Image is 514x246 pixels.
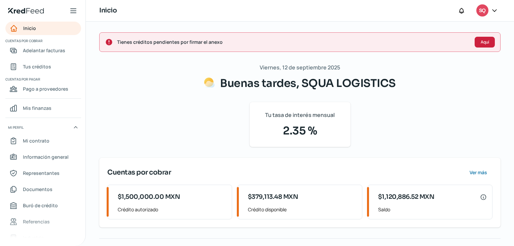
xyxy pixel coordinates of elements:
[5,60,81,73] a: Tus créditos
[99,6,117,16] h1: Inicio
[5,82,81,96] a: Pago a proveedores
[258,123,342,139] span: 2.35 %
[23,234,44,242] span: Industria
[23,136,49,145] span: Mi contrato
[23,217,50,226] span: Referencias
[23,185,52,193] span: Documentos
[5,76,80,82] span: Cuentas por pagar
[5,150,81,164] a: Información general
[117,38,469,46] span: Tienes créditos pendientes por firmar el anexo
[479,7,485,15] span: SQ
[248,192,298,202] span: $379,113.48 MXN
[5,183,81,196] a: Documentos
[378,205,487,214] span: Saldo
[464,166,492,179] button: Ver más
[475,37,495,48] button: Aquí
[23,153,69,161] span: Información general
[118,192,180,202] span: $1,500,000.00 MXN
[23,104,51,112] span: Mis finanzas
[220,76,396,90] span: Buenas tardes, SQUA LOGISTICS
[8,124,24,130] span: Mi perfil
[118,205,226,214] span: Crédito autorizado
[5,199,81,212] a: Buró de crédito
[5,231,81,245] a: Industria
[470,170,487,175] span: Ver más
[23,46,65,55] span: Adelantar facturas
[265,110,335,120] span: Tu tasa de interés mensual
[378,192,435,202] span: $1,120,886.52 MXN
[5,215,81,228] a: Referencias
[5,38,80,44] span: Cuentas por cobrar
[5,166,81,180] a: Representantes
[481,40,489,44] span: Aquí
[5,134,81,148] a: Mi contrato
[23,85,68,93] span: Pago a proveedores
[5,22,81,35] a: Inicio
[5,44,81,57] a: Adelantar facturas
[23,169,60,177] span: Representantes
[204,77,215,88] img: Saludos
[23,201,58,210] span: Buró de crédito
[260,63,340,72] span: Viernes, 12 de septiembre 2025
[248,205,357,214] span: Crédito disponible
[107,167,171,178] span: Cuentas por cobrar
[23,62,51,71] span: Tus créditos
[23,24,36,32] span: Inicio
[5,101,81,115] a: Mis finanzas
